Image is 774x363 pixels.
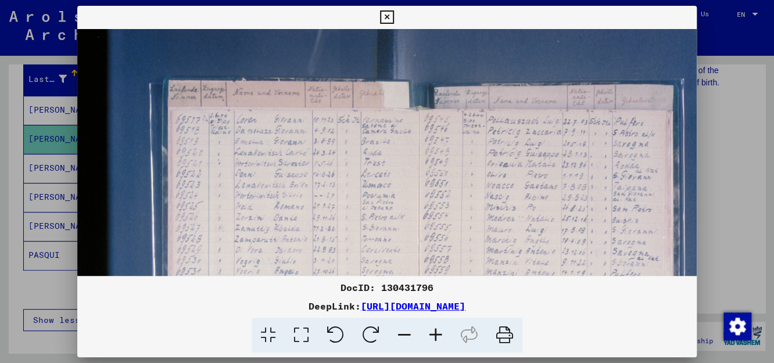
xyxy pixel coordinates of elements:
div: DeepLink: [77,299,697,313]
div: DocID: 130431796 [77,281,697,294]
div: Change consent [723,312,751,340]
a: [URL][DOMAIN_NAME] [361,300,465,312]
img: Change consent [723,312,751,340]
